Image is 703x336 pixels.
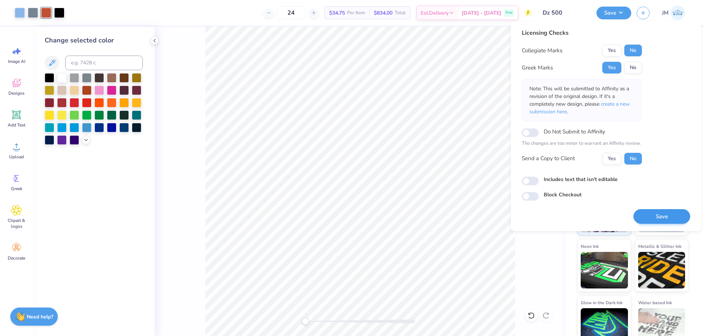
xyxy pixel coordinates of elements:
[633,209,690,224] button: Save
[522,154,575,163] div: Send a Copy to Client
[624,62,642,73] button: No
[544,191,581,199] label: Block Checkout
[662,9,669,17] span: JM
[659,5,688,20] a: JM
[522,46,562,55] div: Collegiate Marks
[9,154,24,160] span: Upload
[670,5,685,20] img: Joshua Macky Gaerlan
[329,9,345,17] span: $34.75
[602,153,621,165] button: Yes
[8,58,25,64] span: Image AI
[581,252,628,288] img: Neon Ink
[544,175,618,183] label: Includes text that isn't editable
[374,9,393,17] span: $834.00
[522,140,642,147] p: The changes are too minor to warrant an Affinity review.
[596,7,631,19] button: Save
[581,299,622,306] span: Glow in the Dark Ink
[11,186,22,192] span: Greek
[537,5,591,20] input: Untitled Design
[529,85,634,116] p: Note: This will be submitted to Affinity as a revision of the original design. If it's a complete...
[277,6,305,19] input: – –
[27,313,53,320] strong: Need help?
[624,153,642,165] button: No
[395,9,406,17] span: Total
[624,45,642,56] button: No
[638,299,672,306] span: Water based Ink
[45,35,143,45] div: Change selected color
[602,45,621,56] button: Yes
[522,64,553,72] div: Greek Marks
[4,218,29,229] span: Clipart & logos
[544,127,605,136] label: Do Not Submit to Affinity
[421,9,449,17] span: Est. Delivery
[602,62,621,73] button: Yes
[8,90,25,96] span: Designs
[522,29,642,37] div: Licensing Checks
[638,242,681,250] span: Metallic & Glitter Ink
[506,10,513,15] span: Free
[581,242,599,250] span: Neon Ink
[302,318,309,325] div: Accessibility label
[65,56,143,70] input: e.g. 7428 c
[638,252,685,288] img: Metallic & Glitter Ink
[462,9,501,17] span: [DATE] - [DATE]
[8,122,25,128] span: Add Text
[8,255,25,261] span: Decorate
[347,9,365,17] span: Per Item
